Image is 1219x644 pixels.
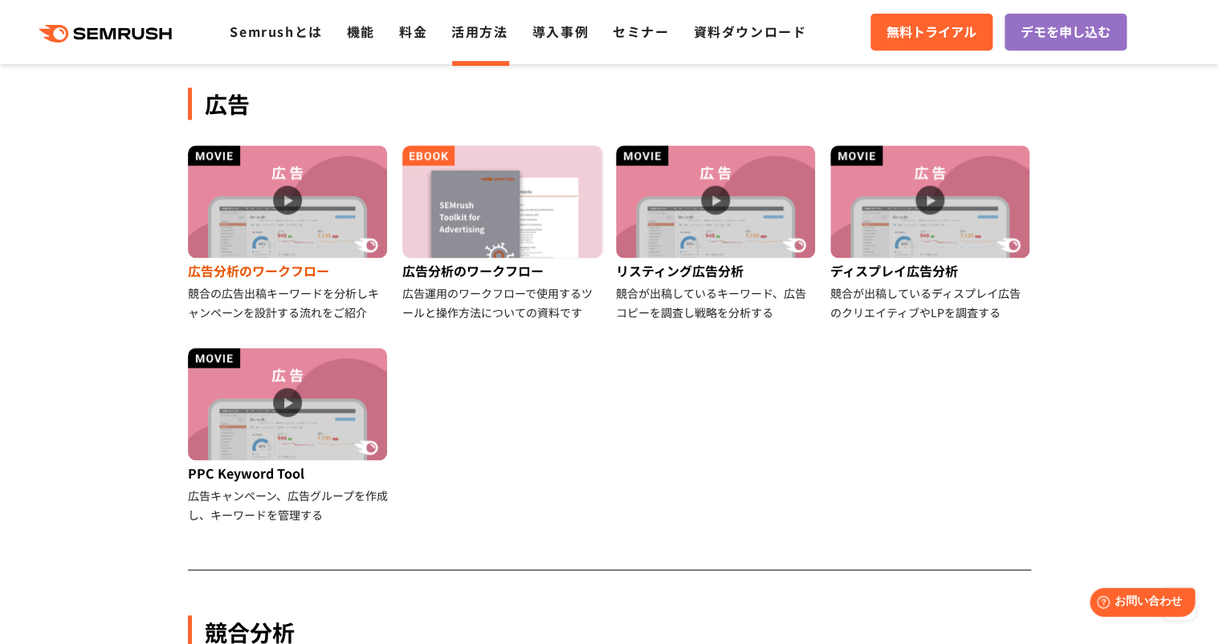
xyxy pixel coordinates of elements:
[870,14,993,51] a: 無料トライアル
[188,145,389,322] a: 広告分析のワークフロー 競合の広告出稿キーワードを分析しキャンペーンを設計する流れをご紹介
[532,22,589,41] a: 導入事例
[1005,14,1127,51] a: デモを申し込む
[402,258,604,283] div: 広告分析のワークフロー
[399,22,427,41] a: 料金
[887,22,976,43] span: 無料トライアル
[830,258,1032,283] div: ディスプレイ広告分析
[188,460,389,486] div: PPC Keyword Tool
[616,258,817,283] div: リスティング広告分析
[188,486,389,524] div: 広告キャンペーン、広告グループを作成し、キーワードを管理する
[1021,22,1111,43] span: デモを申し込む
[616,283,817,322] div: 競合が出稿しているキーワード、広告コピーを調査し戦略を分析する
[402,145,604,322] a: 広告分析のワークフロー 広告運用のワークフローで使用するツールと操作方法についての資料です
[616,145,817,322] a: リスティング広告分析 競合が出稿しているキーワード、広告コピーを調査し戦略を分析する
[347,22,375,41] a: 機能
[451,22,508,41] a: 活用方法
[830,283,1032,322] div: 競合が出稿しているディスプレイ広告のクリエイティブやLPを調査する
[830,145,1032,322] a: ディスプレイ広告分析 競合が出稿しているディスプレイ広告のクリエイティブやLPを調査する
[230,22,322,41] a: Semrushとは
[613,22,669,41] a: セミナー
[188,283,389,322] div: 競合の広告出稿キーワードを分析しキャンペーンを設計する流れをご紹介
[693,22,806,41] a: 資料ダウンロード
[1076,581,1201,626] iframe: Help widget launcher
[188,88,1031,120] div: 広告
[402,283,604,322] div: 広告運用のワークフローで使用するツールと操作方法についての資料です
[188,258,389,283] div: 広告分析のワークフロー
[188,348,389,524] a: PPC Keyword Tool 広告キャンペーン、広告グループを作成し、キーワードを管理する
